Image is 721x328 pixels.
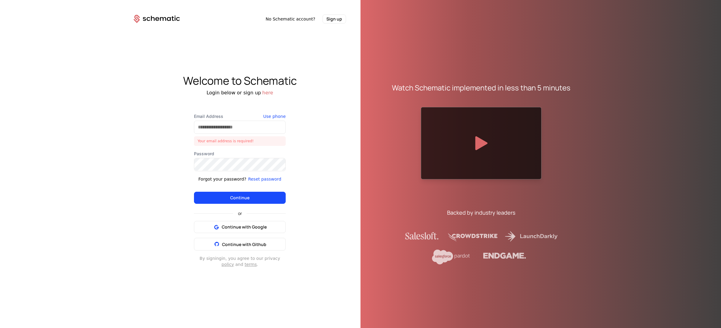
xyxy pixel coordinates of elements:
[194,151,286,157] label: Password
[194,192,286,204] button: Continue
[222,241,266,247] span: Continue with Github
[199,176,246,182] div: Forgot your password?
[233,211,247,216] span: or
[447,208,515,217] div: Backed by industry leaders
[194,238,286,251] button: Continue with Github
[245,262,257,267] a: terms
[263,113,286,119] button: Use phone
[262,89,273,96] button: here
[119,89,360,96] div: Login below or sign up
[194,136,286,146] div: Your email address is required!
[119,75,360,87] div: Welcome to Schematic
[248,176,281,182] button: Reset password
[322,14,346,24] button: Sign up
[222,224,267,230] span: Continue with Google
[194,113,286,119] label: Email Address
[392,83,570,93] div: Watch Schematic implemented in less than 5 minutes
[194,255,286,267] div: By signing in , you agree to our privacy and .
[194,221,286,233] button: Continue with Google
[221,262,234,267] a: policy
[265,16,315,22] span: No Schematic account?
